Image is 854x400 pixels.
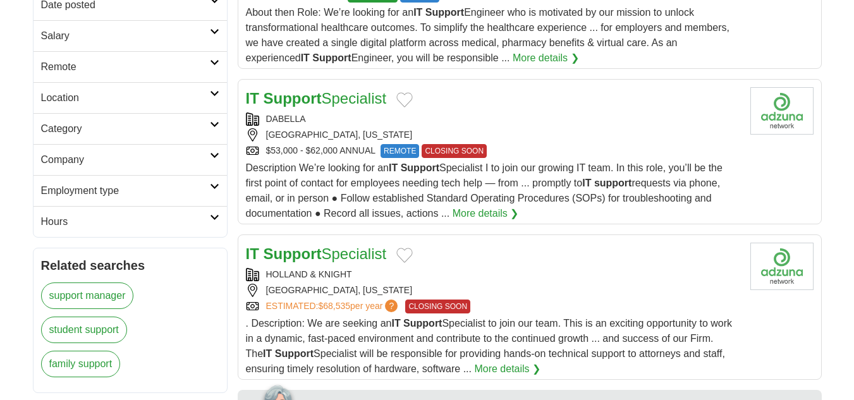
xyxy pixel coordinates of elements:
a: support manager [41,282,134,309]
a: Category [34,113,227,144]
h2: Related searches [41,256,219,275]
span: CLOSING SOON [422,144,487,158]
a: More details ❯ [513,51,579,66]
h2: Company [41,152,210,167]
div: HOLLAND & KNIGHT [246,268,740,281]
a: Location [34,82,227,113]
span: $68,535 [318,301,350,311]
strong: IT [582,178,591,188]
strong: Support [264,90,322,107]
strong: support [594,178,632,188]
h2: Remote [41,59,210,75]
strong: IT [301,52,310,63]
button: Add to favorite jobs [396,92,413,107]
a: ESTIMATED:$68,535per year? [266,300,401,313]
span: About then Role: We’re looking for an Engineer who is motivated by our mission to unlock transfor... [246,7,729,63]
strong: Support [403,318,442,329]
span: ? [385,300,398,312]
img: Company logo [750,243,814,290]
strong: Support [264,245,322,262]
strong: Support [275,348,314,359]
strong: Support [401,162,439,173]
div: $53,000 - $62,000 ANNUAL [246,144,740,158]
h2: Salary [41,28,210,44]
a: Employment type [34,175,227,206]
a: student support [41,317,127,343]
div: [GEOGRAPHIC_DATA], [US_STATE] [246,284,740,297]
span: Description We’re looking for an Specialist I to join our growing IT team. In this role, you’ll b... [246,162,723,219]
a: family support [41,351,121,377]
h2: Hours [41,214,210,229]
h2: Location [41,90,210,106]
button: Add to favorite jobs [396,248,413,263]
img: Company logo [750,87,814,135]
strong: IT [246,245,259,262]
a: IT SupportSpecialist [246,90,387,107]
span: REMOTE [381,144,419,158]
a: Company [34,144,227,175]
a: Hours [34,206,227,237]
strong: IT [391,318,400,329]
strong: IT [263,348,272,359]
a: More details ❯ [453,206,519,221]
strong: IT [413,7,422,18]
a: Remote [34,51,227,82]
a: IT SupportSpecialist [246,245,387,262]
span: . Description: We are seeking an Specialist to join our team. This is an exciting opportunity to ... [246,318,733,374]
span: CLOSING SOON [405,300,470,313]
h2: Category [41,121,210,136]
a: More details ❯ [474,361,540,377]
strong: IT [246,90,259,107]
strong: Support [425,7,464,18]
strong: IT [389,162,398,173]
div: [GEOGRAPHIC_DATA], [US_STATE] [246,128,740,142]
strong: Support [312,52,351,63]
div: DABELLA [246,112,740,126]
a: Salary [34,20,227,51]
h2: Employment type [41,183,210,198]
